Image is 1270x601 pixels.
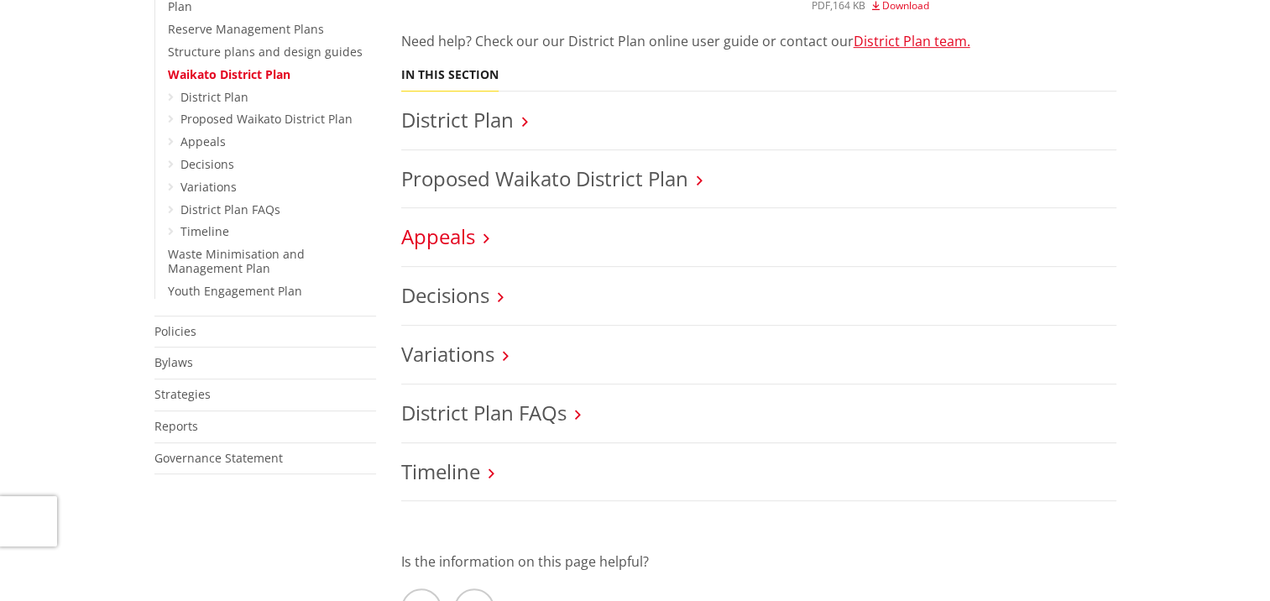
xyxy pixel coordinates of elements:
[168,66,290,82] a: Waikato District Plan
[154,450,283,466] a: Governance Statement
[401,551,1116,572] p: Is the information on this page helpful?
[180,111,353,127] a: Proposed Waikato District Plan
[401,31,1116,51] p: Need help? Check our our District Plan online user guide or contact our
[401,106,514,133] a: District Plan
[180,133,226,149] a: Appeals
[401,457,480,485] a: Timeline
[401,165,688,192] a: Proposed Waikato District Plan
[1193,530,1253,591] iframe: Messenger Launcher
[154,323,196,339] a: Policies
[401,399,567,426] a: District Plan FAQs
[401,222,475,250] a: Appeals
[401,68,499,82] h5: In this section
[168,44,363,60] a: Structure plans and design guides
[180,179,237,195] a: Variations
[168,283,302,299] a: Youth Engagement Plan
[401,340,494,368] a: Variations
[180,223,229,239] a: Timeline
[180,89,248,105] a: District Plan
[154,386,211,402] a: Strategies
[854,32,970,50] a: District Plan team.
[180,156,234,172] a: Decisions
[154,418,198,434] a: Reports
[401,281,489,309] a: Decisions
[168,21,324,37] a: Reserve Management Plans
[180,201,280,217] a: District Plan FAQs
[812,1,1116,11] div: ,
[154,354,193,370] a: Bylaws
[168,246,305,276] a: Waste Minimisation and Management Plan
